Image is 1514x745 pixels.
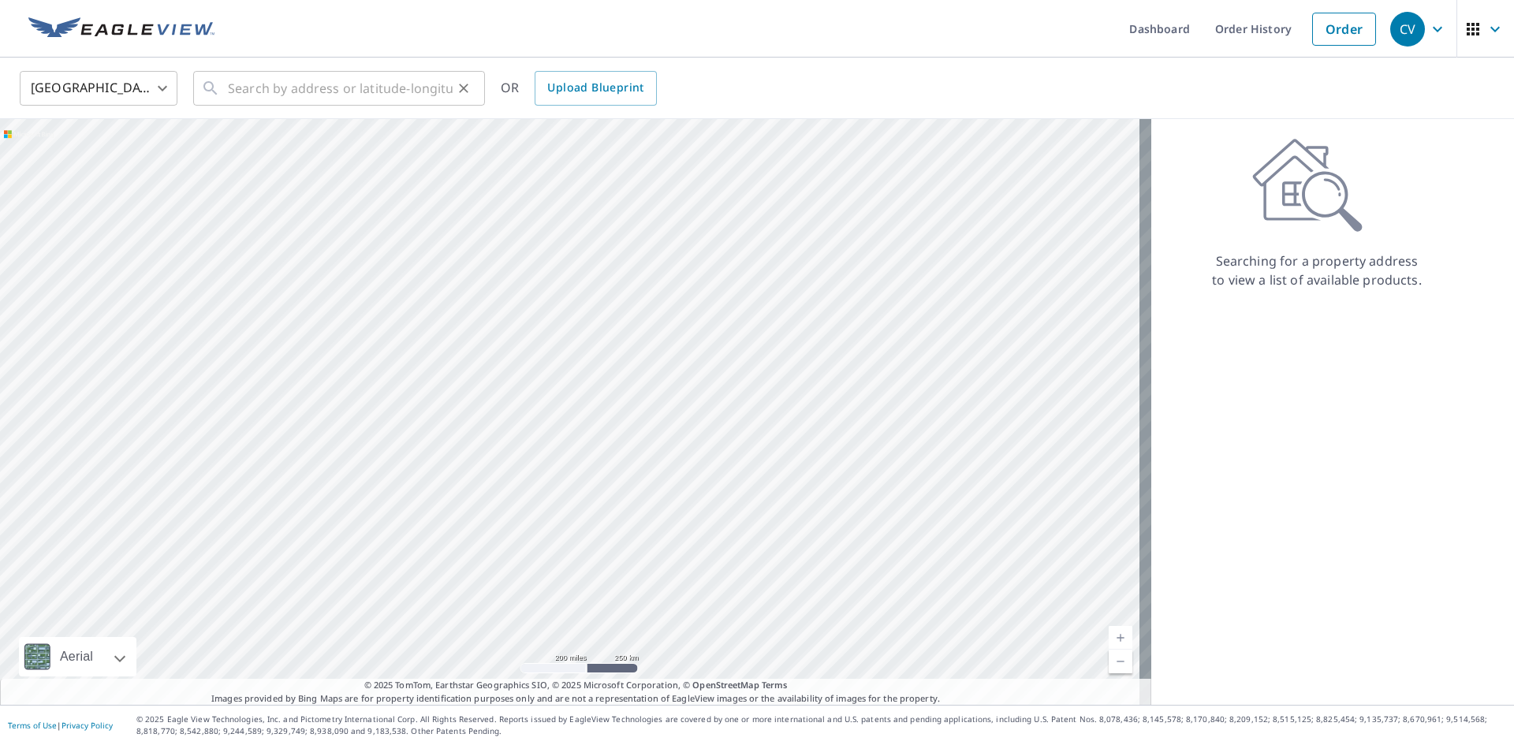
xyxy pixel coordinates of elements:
span: Upload Blueprint [547,78,643,98]
div: [GEOGRAPHIC_DATA] [20,66,177,110]
div: Aerial [19,637,136,676]
span: © 2025 TomTom, Earthstar Geographics SIO, © 2025 Microsoft Corporation, © [364,679,788,692]
a: Current Level 5, Zoom Out [1109,650,1132,673]
a: OpenStreetMap [692,679,759,691]
div: CV [1390,12,1425,47]
p: Searching for a property address to view a list of available products. [1211,251,1423,289]
a: Upload Blueprint [535,71,656,106]
input: Search by address or latitude-longitude [228,66,453,110]
div: OR [501,71,657,106]
a: Terms [762,679,788,691]
a: Privacy Policy [62,720,113,731]
img: EV Logo [28,17,214,41]
p: | [8,721,113,730]
div: Aerial [55,637,98,676]
a: Current Level 5, Zoom In [1109,626,1132,650]
p: © 2025 Eagle View Technologies, Inc. and Pictometry International Corp. All Rights Reserved. Repo... [136,713,1506,737]
button: Clear [453,77,475,99]
a: Terms of Use [8,720,57,731]
a: Order [1312,13,1376,46]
